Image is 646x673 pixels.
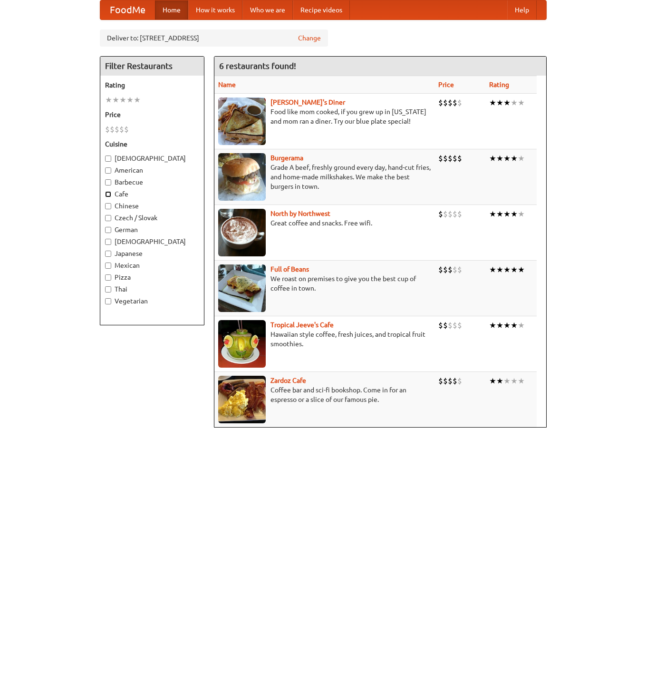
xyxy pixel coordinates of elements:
[443,98,448,108] li: $
[219,61,296,70] ng-pluralize: 6 restaurants found!
[293,0,350,20] a: Recipe videos
[496,264,503,275] li: ★
[105,263,111,269] input: Mexican
[100,29,328,47] div: Deliver to: [STREET_ADDRESS]
[105,203,111,209] input: Chinese
[218,264,266,312] img: beans.jpg
[443,376,448,386] li: $
[489,81,509,88] a: Rating
[270,154,303,162] b: Burgerama
[112,95,119,105] li: ★
[105,110,199,119] h5: Price
[218,153,266,201] img: burgerama.jpg
[105,273,199,282] label: Pizza
[511,209,518,219] li: ★
[457,153,462,164] li: $
[298,33,321,43] a: Change
[218,376,266,423] img: zardoz.jpg
[105,298,111,304] input: Vegetarian
[453,320,457,331] li: $
[503,98,511,108] li: ★
[100,57,204,76] h4: Filter Restaurants
[518,376,525,386] li: ★
[443,209,448,219] li: $
[218,107,431,126] p: Food like mom cooked, if you grew up in [US_STATE] and mom ran a diner. Try our blue plate special!
[503,264,511,275] li: ★
[218,209,266,256] img: north.jpg
[489,320,496,331] li: ★
[105,154,199,163] label: [DEMOGRAPHIC_DATA]
[438,153,443,164] li: $
[105,215,111,221] input: Czech / Slovak
[438,376,443,386] li: $
[443,153,448,164] li: $
[105,296,199,306] label: Vegetarian
[489,98,496,108] li: ★
[448,264,453,275] li: $
[443,320,448,331] li: $
[105,249,199,258] label: Japanese
[105,251,111,257] input: Japanese
[453,376,457,386] li: $
[496,209,503,219] li: ★
[518,320,525,331] li: ★
[489,209,496,219] li: ★
[443,264,448,275] li: $
[105,166,199,175] label: American
[270,321,334,329] a: Tropical Jeeve's Cafe
[218,163,431,191] p: Grade A beef, freshly ground every day, hand-cut fries, and home-made milkshakes. We make the bes...
[105,261,199,270] label: Mexican
[457,209,462,219] li: $
[496,153,503,164] li: ★
[496,98,503,108] li: ★
[438,320,443,331] li: $
[218,81,236,88] a: Name
[105,179,111,185] input: Barbecue
[518,153,525,164] li: ★
[126,95,134,105] li: ★
[105,156,111,162] input: [DEMOGRAPHIC_DATA]
[518,209,525,219] li: ★
[105,286,111,293] input: Thai
[105,191,111,197] input: Cafe
[457,320,462,331] li: $
[448,98,453,108] li: $
[105,124,110,135] li: $
[518,98,525,108] li: ★
[105,189,199,199] label: Cafe
[110,124,115,135] li: $
[270,210,330,217] a: North by Northwest
[218,218,431,228] p: Great coffee and snacks. Free wifi.
[507,0,537,20] a: Help
[218,330,431,349] p: Hawaiian style coffee, fresh juices, and tropical fruit smoothies.
[511,376,518,386] li: ★
[448,320,453,331] li: $
[105,80,199,90] h5: Rating
[457,98,462,108] li: $
[105,225,199,234] label: German
[511,98,518,108] li: ★
[503,320,511,331] li: ★
[270,98,345,106] b: [PERSON_NAME]'s Diner
[453,264,457,275] li: $
[511,153,518,164] li: ★
[105,239,111,245] input: [DEMOGRAPHIC_DATA]
[438,98,443,108] li: $
[105,95,112,105] li: ★
[218,320,266,368] img: jeeves.jpg
[100,0,155,20] a: FoodMe
[119,95,126,105] li: ★
[270,265,309,273] a: Full of Beans
[105,177,199,187] label: Barbecue
[453,98,457,108] li: $
[105,237,199,246] label: [DEMOGRAPHIC_DATA]
[134,95,141,105] li: ★
[438,81,454,88] a: Price
[448,153,453,164] li: $
[105,227,111,233] input: German
[105,139,199,149] h5: Cuisine
[438,264,443,275] li: $
[489,153,496,164] li: ★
